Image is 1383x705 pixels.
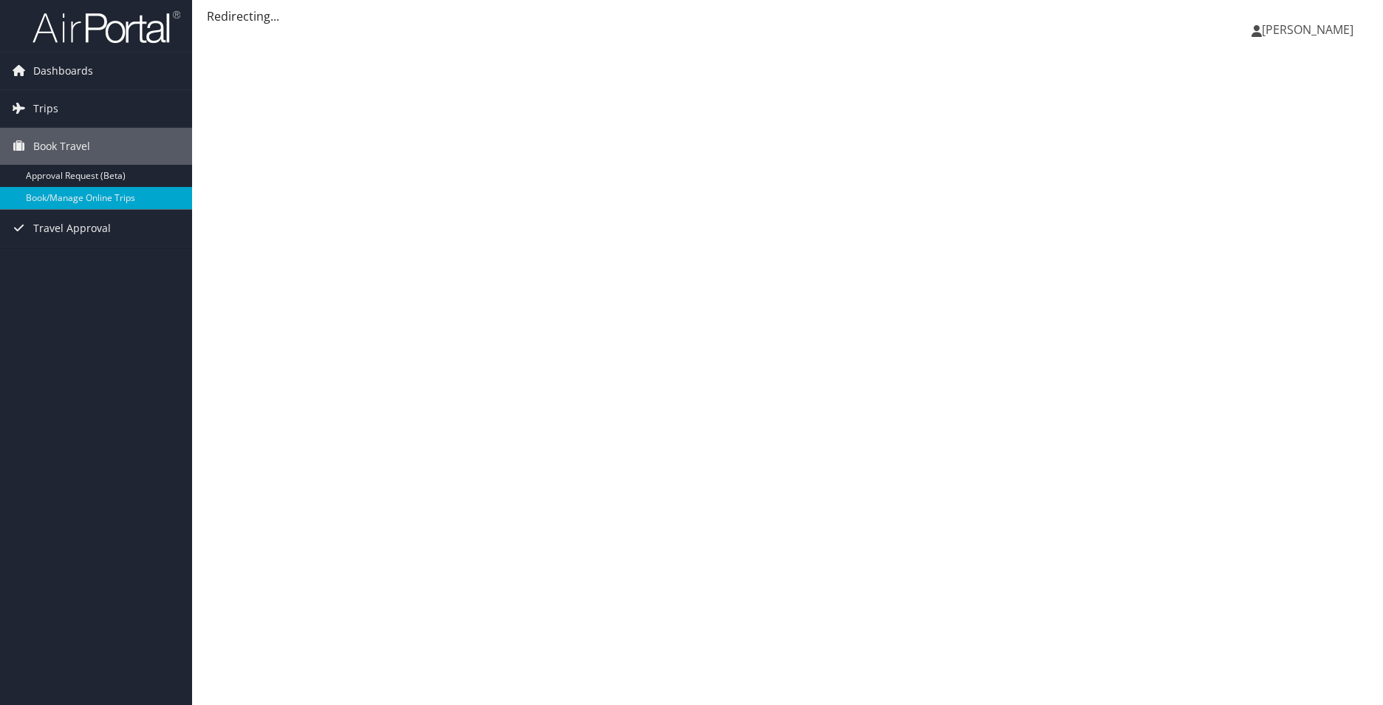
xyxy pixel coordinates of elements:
[33,52,93,89] span: Dashboards
[33,210,111,247] span: Travel Approval
[33,90,58,127] span: Trips
[207,7,1368,25] div: Redirecting...
[1262,21,1353,38] span: [PERSON_NAME]
[33,10,180,44] img: airportal-logo.png
[1251,7,1368,52] a: [PERSON_NAME]
[33,128,90,165] span: Book Travel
